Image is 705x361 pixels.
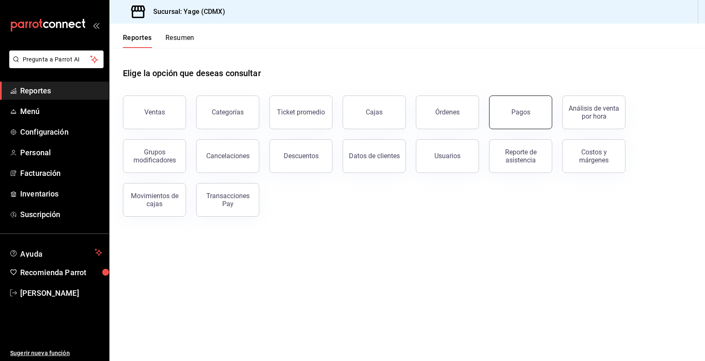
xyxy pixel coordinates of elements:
[123,139,186,173] button: Grupos modificadores
[20,247,91,257] span: Ayuda
[128,148,181,164] div: Grupos modificadores
[196,139,259,173] button: Cancelaciones
[277,108,325,116] div: Ticket promedio
[20,147,102,158] span: Personal
[568,148,620,164] div: Costos y márgenes
[123,183,186,217] button: Movimientos de cajas
[206,152,250,160] div: Cancelaciones
[123,96,186,129] button: Ventas
[165,34,194,48] button: Resumen
[343,139,406,173] button: Datos de clientes
[212,108,244,116] div: Categorías
[343,96,406,129] button: Cajas
[495,148,547,164] div: Reporte de asistencia
[123,67,261,80] h1: Elige la opción que deseas consultar
[269,96,333,129] button: Ticket promedio
[562,96,625,129] button: Análisis de venta por hora
[20,126,102,138] span: Configuración
[489,139,552,173] button: Reporte de asistencia
[568,104,620,120] div: Análisis de venta por hora
[93,22,99,29] button: open_drawer_menu
[128,192,181,208] div: Movimientos de cajas
[9,50,104,68] button: Pregunta a Parrot AI
[284,152,319,160] div: Descuentos
[416,96,479,129] button: Órdenes
[269,139,333,173] button: Descuentos
[366,108,383,116] div: Cajas
[20,287,102,299] span: [PERSON_NAME]
[123,34,194,48] div: navigation tabs
[123,34,152,48] button: Reportes
[196,183,259,217] button: Transacciones Pay
[435,108,460,116] div: Órdenes
[20,188,102,199] span: Inventarios
[349,152,400,160] div: Datos de clientes
[202,192,254,208] div: Transacciones Pay
[20,106,102,117] span: Menú
[562,139,625,173] button: Costos y márgenes
[196,96,259,129] button: Categorías
[20,267,102,278] span: Recomienda Parrot
[20,167,102,179] span: Facturación
[20,85,102,96] span: Reportes
[23,55,90,64] span: Pregunta a Parrot AI
[511,108,530,116] div: Pagos
[489,96,552,129] button: Pagos
[434,152,460,160] div: Usuarios
[20,209,102,220] span: Suscripción
[144,108,165,116] div: Ventas
[146,7,225,17] h3: Sucursal: Yage (CDMX)
[10,349,102,358] span: Sugerir nueva función
[416,139,479,173] button: Usuarios
[6,61,104,70] a: Pregunta a Parrot AI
